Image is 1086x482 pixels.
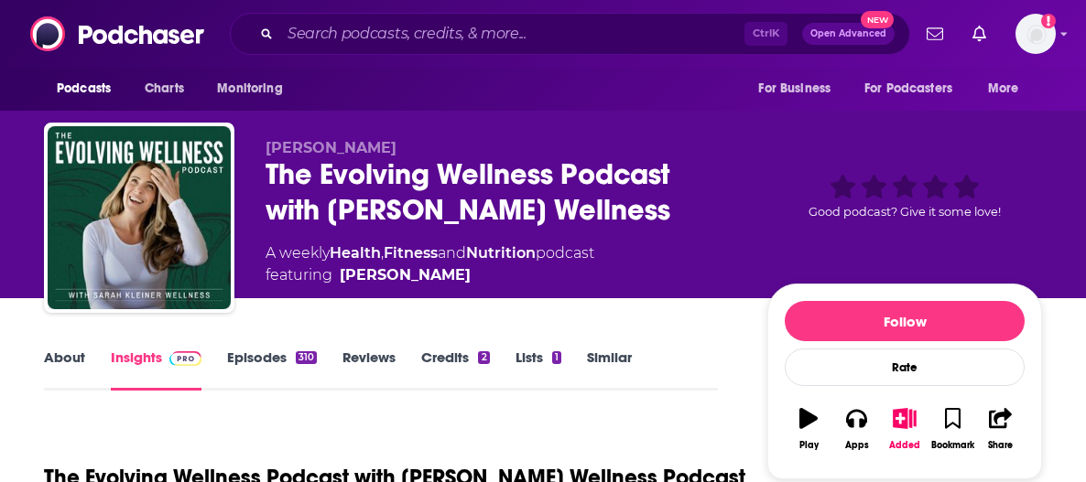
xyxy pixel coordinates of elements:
button: Show profile menu [1015,14,1056,54]
button: Play [785,396,832,462]
a: Episodes310 [227,348,317,391]
a: Similar [587,348,632,391]
a: Credits2 [421,348,489,391]
input: Search podcasts, credits, & more... [280,19,744,48]
button: open menu [204,71,306,106]
div: Search podcasts, credits, & more... [230,13,910,55]
div: Share [988,440,1013,451]
button: Apps [832,396,880,462]
a: Reviews [342,348,396,391]
a: Fitness [384,244,438,262]
span: Monitoring [217,76,282,102]
div: A weekly podcast [266,242,594,286]
span: More [988,76,1019,102]
span: Good podcast? Give it some love! [809,205,1001,219]
div: Good podcast? Give it some love! [767,139,1042,253]
span: Charts [145,76,184,102]
a: Show notifications dropdown [965,18,994,49]
span: Open Advanced [810,29,886,38]
button: Share [977,396,1025,462]
span: [PERSON_NAME] [266,139,396,156]
div: Play [799,440,819,451]
a: Charts [133,71,195,106]
button: open menu [745,71,853,106]
a: Show notifications dropdown [919,18,950,49]
button: open menu [853,71,979,106]
svg: Add a profile image [1041,14,1056,28]
span: , [381,244,384,262]
div: Apps [845,440,869,451]
button: Added [881,396,929,462]
div: 2 [478,351,489,364]
span: Logged in as knesa [1015,14,1056,54]
a: Nutrition [466,244,536,262]
span: New [861,11,894,28]
a: Health [330,244,381,262]
div: Bookmark [931,440,974,451]
button: open menu [975,71,1042,106]
button: Open AdvancedNew [802,23,895,45]
span: For Business [758,76,831,102]
button: Follow [785,301,1025,341]
img: User Profile [1015,14,1056,54]
div: Rate [785,348,1025,386]
img: Podchaser Pro [169,351,201,366]
span: and [438,244,466,262]
span: Podcasts [57,76,111,102]
span: For Podcasters [864,76,952,102]
button: Bookmark [929,396,976,462]
a: Sarah Kleiner [340,264,471,286]
span: featuring [266,264,594,286]
div: Added [889,440,920,451]
div: 310 [296,351,317,364]
div: 1 [552,351,561,364]
span: Ctrl K [744,22,787,46]
img: The Evolving Wellness Podcast with Sarah Kleiner Wellness [48,126,231,309]
img: Podchaser - Follow, Share and Rate Podcasts [30,16,206,51]
a: About [44,348,85,391]
a: Lists1 [516,348,561,391]
button: open menu [44,71,135,106]
a: InsightsPodchaser Pro [111,348,201,391]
